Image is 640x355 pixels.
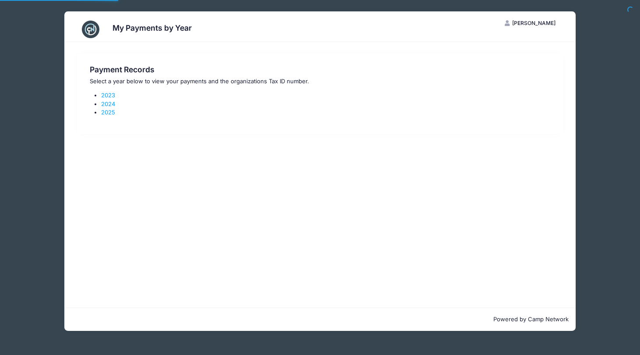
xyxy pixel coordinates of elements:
span: [PERSON_NAME] [512,20,556,26]
a: 2024 [101,100,115,107]
p: Powered by Camp Network [71,315,569,324]
img: CampNetwork [82,21,99,38]
button: [PERSON_NAME] [497,16,563,31]
a: 2025 [101,109,115,116]
h3: My Payments by Year [113,23,192,32]
h3: Payment Records [90,65,550,74]
p: Select a year below to view your payments and the organizations Tax ID number. [90,77,550,86]
a: 2023 [101,92,115,99]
